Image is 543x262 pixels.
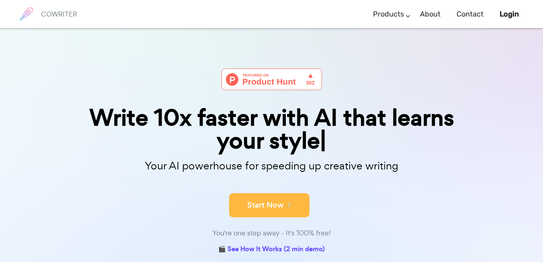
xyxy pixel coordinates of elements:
[500,2,519,26] a: Login
[218,243,325,256] a: 🎬 See How It Works (2 min demo)
[457,2,484,26] a: Contact
[41,10,77,18] h6: COWRITER
[71,227,473,239] div: You're one step away - It's 100% free!
[16,4,36,24] img: brand logo
[229,193,309,217] button: Start Now
[500,10,519,19] b: Login
[221,68,322,90] img: Cowriter - Your AI buddy for speeding up creative writing | Product Hunt
[373,2,404,26] a: Products
[71,106,473,152] div: Write 10x faster with AI that learns your style
[420,2,441,26] a: About
[71,157,473,175] p: Your AI powerhouse for speeding up creative writing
